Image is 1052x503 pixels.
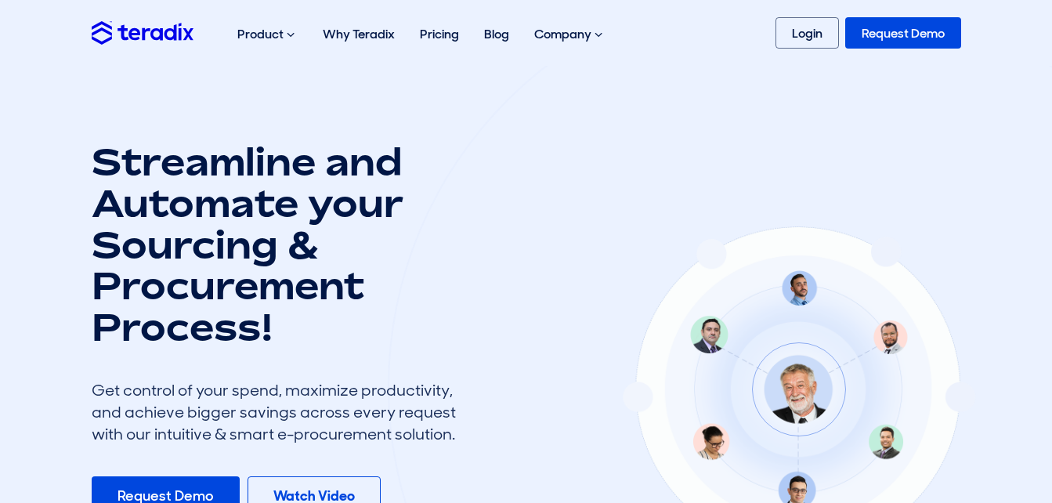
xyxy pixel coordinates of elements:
[225,9,310,60] div: Product
[522,9,618,60] div: Company
[92,141,468,348] h1: Streamline and Automate your Sourcing & Procurement Process!
[310,9,407,59] a: Why Teradix
[407,9,472,59] a: Pricing
[92,21,193,44] img: Teradix logo
[92,379,468,445] div: Get control of your spend, maximize productivity, and achieve bigger savings across every request...
[775,17,839,49] a: Login
[472,9,522,59] a: Blog
[845,17,961,49] a: Request Demo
